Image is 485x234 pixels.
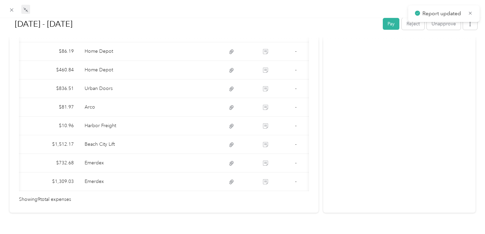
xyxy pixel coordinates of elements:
td: - [282,79,309,98]
td: Home Depot [79,61,147,79]
span: - [295,67,296,73]
td: - [282,42,309,61]
td: $81.97 [35,98,79,117]
span: - [295,123,296,128]
span: - [295,48,296,54]
td: $1,512.17 [35,135,79,154]
td: $1,309.03 [35,172,79,191]
td: Emerdex [79,154,147,172]
span: - [295,104,296,110]
td: $732.68 [35,154,79,172]
span: - [295,86,296,91]
td: $460.84 [35,61,79,79]
td: Beach City Lift [79,135,147,154]
td: - [282,117,309,135]
td: $10.96 [35,117,79,135]
span: Showing 9 total expenses [19,196,71,203]
p: Report updated [422,9,463,18]
td: $86.19 [35,42,79,61]
button: Reject [402,18,424,30]
td: - [282,154,309,172]
td: - [282,172,309,191]
td: Home Depot [79,42,147,61]
td: Emerdex [79,172,147,191]
td: - [282,61,309,79]
td: Harbor Freight [79,117,147,135]
span: - [295,141,296,147]
td: Arco [79,98,147,117]
button: Pay [383,18,399,30]
td: - [282,98,309,117]
td: - [282,135,309,154]
td: $836.51 [35,79,79,98]
span: - [295,160,296,166]
h1: Aug 18 - 24, 2025 [8,16,378,32]
iframe: Everlance-gr Chat Button Frame [447,196,485,234]
td: Urban Doors [79,79,147,98]
button: Unapprove [427,18,461,30]
span: - [295,179,296,184]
